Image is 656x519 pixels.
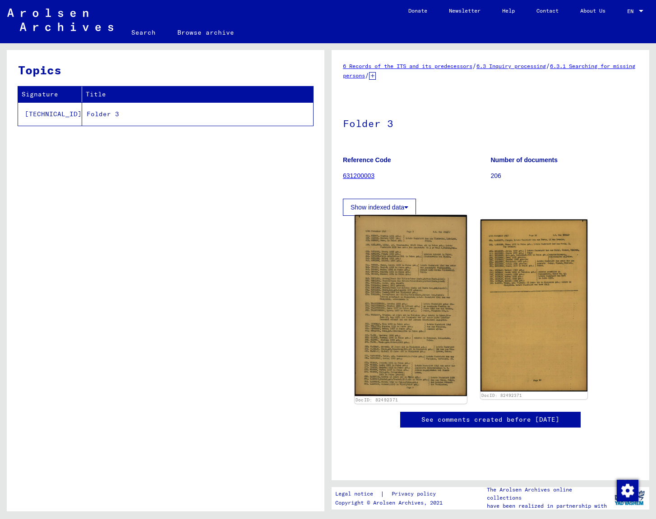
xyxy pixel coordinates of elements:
img: 002.jpg [480,219,587,392]
span: / [546,62,550,70]
a: DocID: 82492371 [356,397,398,402]
h3: Topics [18,61,313,79]
img: 001.jpg [355,215,467,396]
th: Signature [18,86,82,102]
b: Reference Code [343,156,391,164]
span: / [472,62,476,70]
td: Folder 3 [82,102,313,126]
a: DocID: 82492371 [481,393,522,398]
b: Number of documents [491,156,558,164]
a: 6 Records of the ITS and its predecessors [343,63,472,69]
span: / [365,71,369,79]
a: Browse archive [166,22,245,43]
th: Title [82,86,313,102]
img: Arolsen_neg.svg [7,9,113,31]
p: Copyright © Arolsen Archives, 2021 [335,499,447,507]
h1: Folder 3 [343,103,638,142]
a: See comments created before [DATE] [421,415,559,424]
a: Search [120,22,166,43]
img: Change consent [617,480,638,501]
div: | [335,489,447,499]
a: Privacy policy [384,489,447,499]
button: Show indexed data [343,199,416,216]
p: 206 [491,171,638,181]
a: 6.3 Inquiry processing [476,63,546,69]
p: have been realized in partnership with [487,502,610,510]
img: yv_logo.png [613,487,647,509]
td: [TECHNICAL_ID] [18,102,82,126]
a: 631200003 [343,172,374,179]
a: Legal notice [335,489,380,499]
span: EN [627,8,637,14]
p: The Arolsen Archives online collections [487,486,610,502]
